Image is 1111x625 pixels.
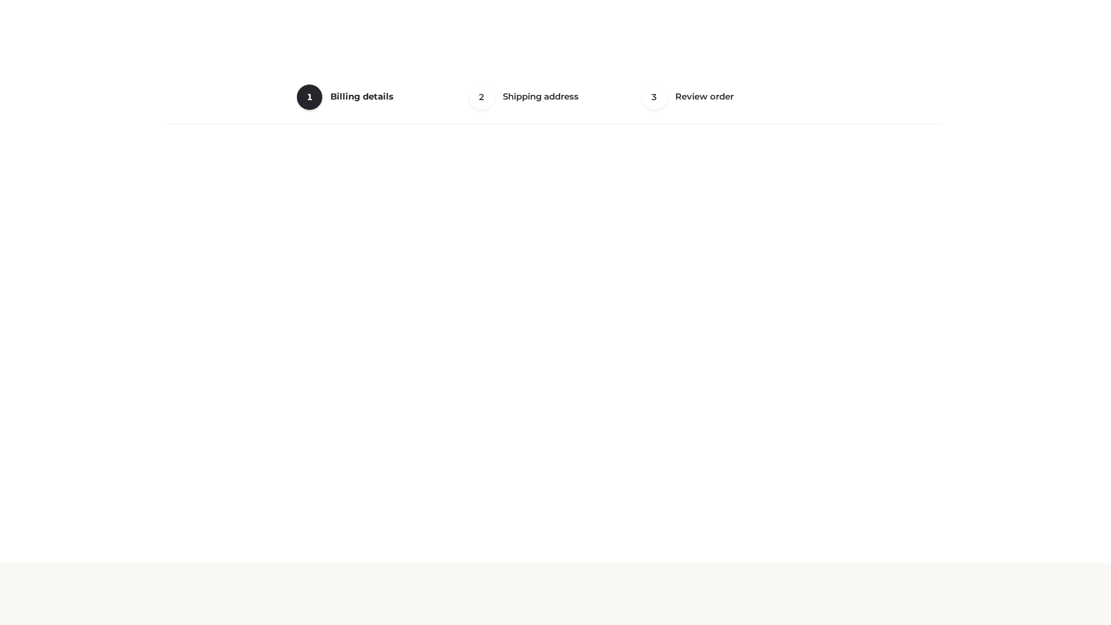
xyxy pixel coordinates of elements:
span: 3 [642,84,667,110]
span: Review order [675,91,734,102]
span: Billing details [330,91,393,102]
span: Shipping address [503,91,579,102]
span: 1 [297,84,322,110]
span: 2 [469,84,495,110]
